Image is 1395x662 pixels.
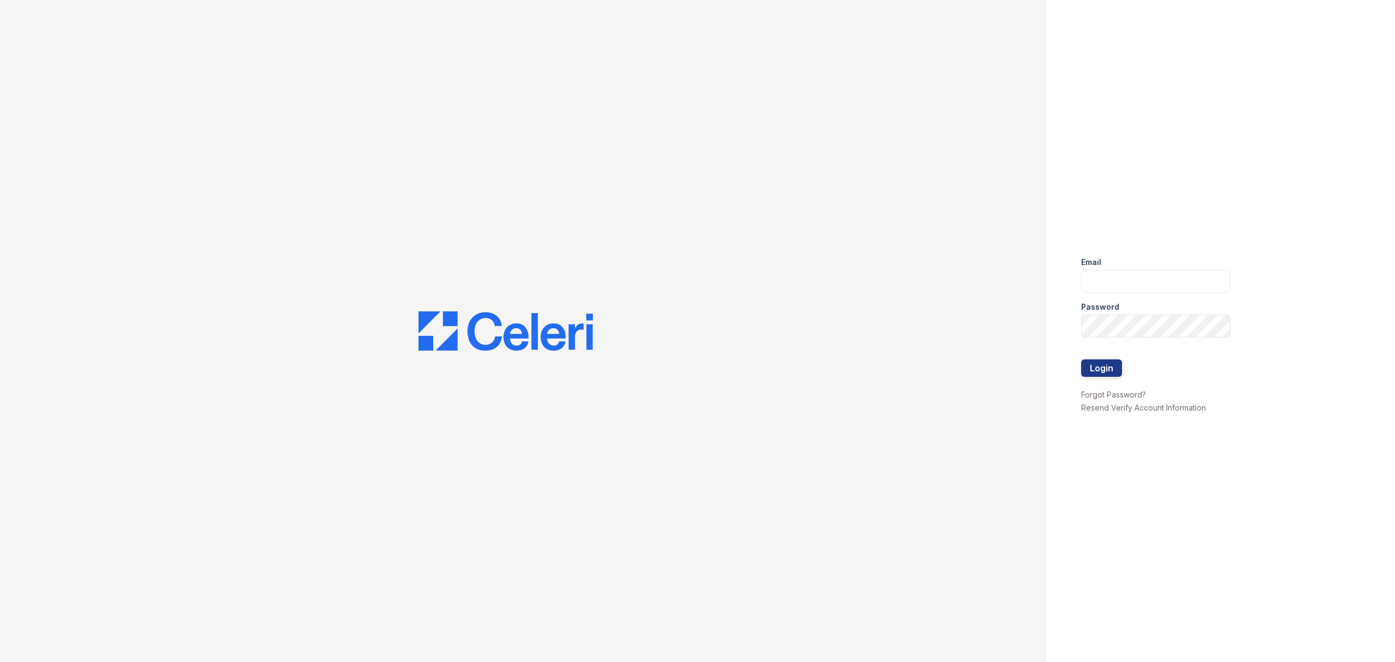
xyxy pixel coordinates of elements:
[1081,390,1146,399] a: Forgot Password?
[1081,403,1206,412] a: Resend Verify Account Information
[418,311,593,351] img: CE_Logo_Blue-a8612792a0a2168367f1c8372b55b34899dd931a85d93a1a3d3e32e68fde9ad4.png
[1081,257,1101,268] label: Email
[1081,302,1119,312] label: Password
[1081,359,1122,377] button: Login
